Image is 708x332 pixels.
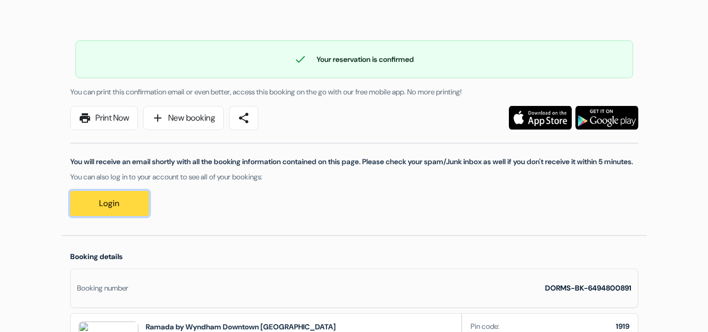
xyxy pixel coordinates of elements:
span: You can print this confirmation email or even better, access this booking on the go with our free... [70,87,462,97]
span: check [294,53,307,66]
span: print [79,112,91,124]
img: Download the free application [509,106,572,130]
a: share [229,106,258,130]
span: add [151,112,164,124]
p: You will receive an email shortly with all the booking information contained on this page. Please... [70,156,638,167]
a: printPrint Now [70,106,138,130]
strong: DORMS-BK-6494800891 [545,283,631,293]
span: Pin code: [471,321,499,332]
div: Your reservation is confirmed [76,53,633,66]
p: You can also log in to your account to see all of your bookings: [70,172,638,183]
b: 1919 [616,322,629,331]
a: addNew booking [143,106,224,130]
span: Booking details [70,252,123,261]
a: Login [70,191,149,216]
span: share [237,112,250,124]
img: Download the free application [575,106,638,130]
h2: Ramada by Wyndham Downtown [GEOGRAPHIC_DATA] [146,322,385,332]
div: Booking number [77,283,128,294]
